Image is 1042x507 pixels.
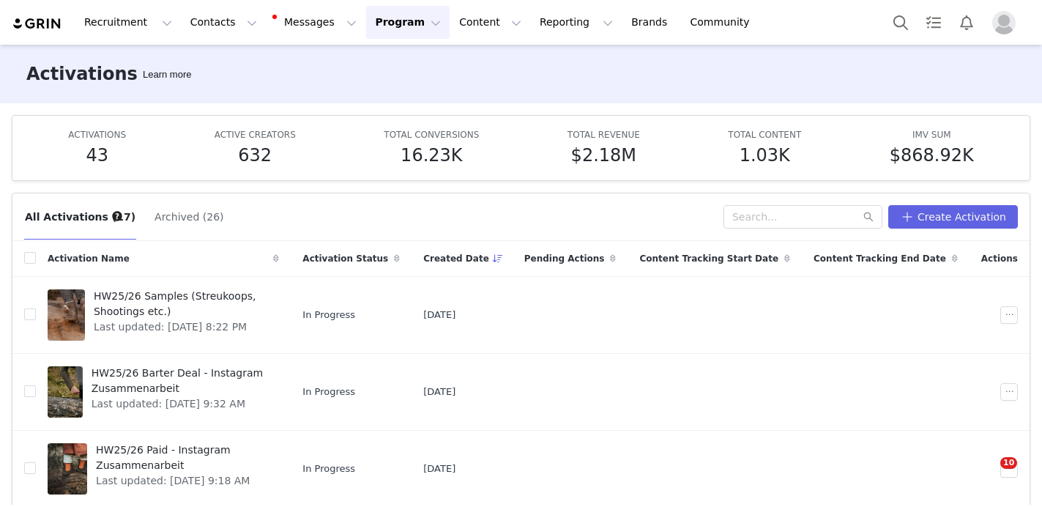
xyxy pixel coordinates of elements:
h5: 1.03K [740,142,790,169]
span: In Progress [302,385,355,399]
span: TOTAL CONVERSIONS [384,130,479,140]
h3: Activations [26,61,138,87]
button: Messages [267,6,365,39]
img: placeholder-profile.jpg [992,11,1016,34]
a: Brands [622,6,680,39]
h5: 16.23K [401,142,462,169]
button: Contacts [182,6,266,39]
span: ACTIVATIONS [68,130,126,140]
span: TOTAL REVENUE [567,130,640,140]
span: [DATE] [423,308,455,322]
div: Tooltip anchor [140,67,194,82]
button: Profile [983,11,1030,34]
a: Community [682,6,765,39]
span: In Progress [302,462,355,476]
button: Recruitment [75,6,181,39]
i: icon: search [863,212,874,222]
button: Reporting [531,6,622,39]
span: Last updated: [DATE] 9:18 AM [96,473,270,489]
h5: 632 [238,142,272,169]
span: HW25/26 Paid - Instagram Zusammenarbeit [96,443,270,473]
a: HW25/26 Samples (Streukoops, Shootings etc.)Last updated: [DATE] 8:22 PM [48,286,279,344]
span: Content Tracking End Date [814,252,946,265]
h5: 43 [86,142,108,169]
span: HW25/26 Samples (Streukoops, Shootings etc.) [94,289,270,319]
div: Actions [970,243,1030,274]
span: TOTAL CONTENT [728,130,801,140]
span: Last updated: [DATE] 8:22 PM [94,319,270,335]
span: IMV SUM [912,130,951,140]
span: Activation Name [48,252,130,265]
button: Search [885,6,917,39]
span: ACTIVE CREATORS [215,130,296,140]
a: Tasks [918,6,950,39]
a: HW25/26 Paid - Instagram ZusammenarbeitLast updated: [DATE] 9:18 AM [48,440,279,498]
h5: $2.18M [571,142,636,169]
span: Pending Actions [524,252,605,265]
img: grin logo [12,17,63,31]
div: Tooltip anchor [111,210,124,223]
button: Create Activation [888,205,1018,229]
span: Content Tracking Start Date [639,252,778,265]
button: Program [366,6,450,39]
span: [DATE] [423,462,455,476]
span: In Progress [302,308,355,322]
span: Created Date [423,252,489,265]
span: Last updated: [DATE] 9:32 AM [92,396,271,412]
button: Notifications [950,6,983,39]
button: Archived (26) [154,205,224,229]
span: 10 [1000,457,1017,469]
button: All Activations (17) [24,205,136,229]
span: HW25/26 Barter Deal - Instagram Zusammenarbeit [92,366,271,396]
a: HW25/26 Barter Deal - Instagram ZusammenarbeitLast updated: [DATE] 9:32 AM [48,363,279,421]
iframe: Intercom live chat [970,457,1005,492]
span: [DATE] [423,385,455,399]
button: Content [450,6,530,39]
span: Activation Status [302,252,388,265]
h5: $868.92K [890,142,974,169]
input: Search... [723,205,882,229]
